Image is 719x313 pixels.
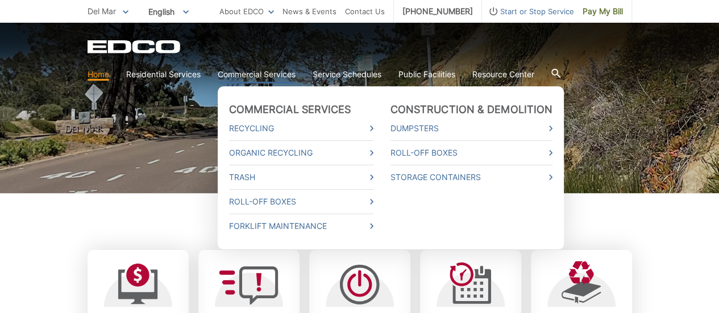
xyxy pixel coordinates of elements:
[218,68,296,81] a: Commercial Services
[390,147,553,159] a: Roll-Off Boxes
[88,6,116,16] span: Del Mar
[390,103,553,116] a: Construction & Demolition
[88,40,182,53] a: EDCD logo. Return to the homepage.
[229,195,373,208] a: Roll-Off Boxes
[398,68,455,81] a: Public Facilities
[229,220,373,232] a: Forklift Maintenance
[583,5,623,18] span: Pay My Bill
[345,5,385,18] a: Contact Us
[390,122,553,135] a: Dumpsters
[126,68,201,81] a: Residential Services
[390,171,553,183] a: Storage Containers
[229,147,373,159] a: Organic Recycling
[282,5,336,18] a: News & Events
[229,171,373,183] a: Trash
[140,2,197,21] span: English
[313,68,381,81] a: Service Schedules
[229,103,351,116] a: Commercial Services
[472,68,534,81] a: Resource Center
[229,122,373,135] a: Recycling
[88,68,109,81] a: Home
[219,5,274,18] a: About EDCO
